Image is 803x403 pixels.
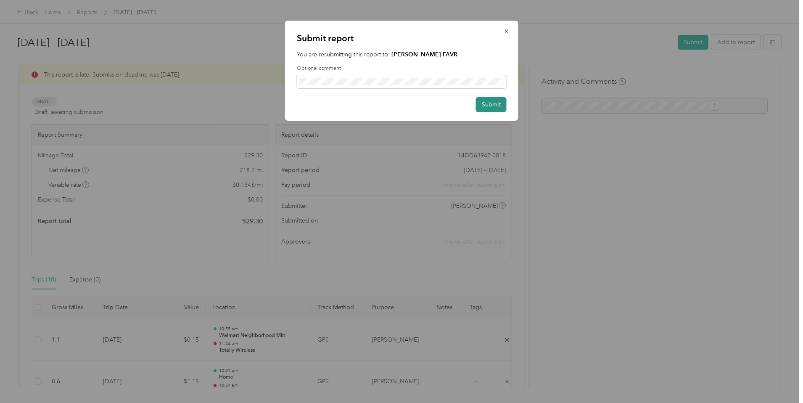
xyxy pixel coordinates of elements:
iframe: Everlance-gr Chat Button Frame [756,356,803,403]
label: Optional comment [297,65,507,72]
p: Submit report [297,32,507,44]
p: You are resubmitting this report to: [297,50,507,59]
strong: [PERSON_NAME] FAVR [391,51,457,58]
button: Submit [476,97,507,112]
